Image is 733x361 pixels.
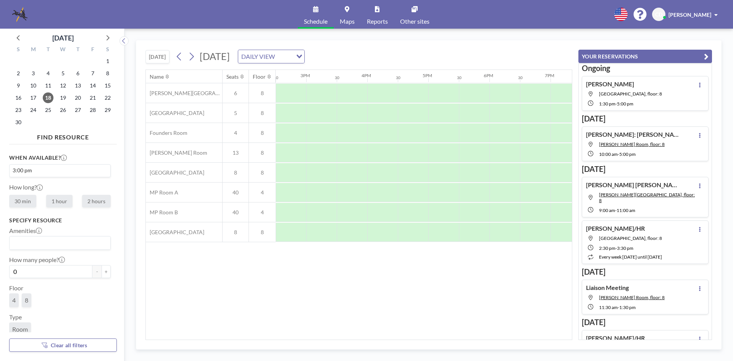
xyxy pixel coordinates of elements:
span: [PERSON_NAME][GEOGRAPHIC_DATA] [146,90,222,97]
span: Saturday, November 29, 2025 [102,105,113,115]
span: 1:30 PM [599,101,615,107]
span: DAILY VIEW [240,52,276,62]
div: F [85,45,100,55]
span: Sunday, November 16, 2025 [13,92,24,103]
span: Other sites [400,18,429,24]
span: Sunday, November 9, 2025 [13,80,24,91]
span: 6 [223,90,249,97]
span: 40 [223,189,249,196]
span: Monday, November 3, 2025 [28,68,39,79]
h4: Liaison Meeting [586,284,629,291]
span: - [615,207,617,213]
label: Amenities [9,227,42,235]
span: Tuesday, November 11, 2025 [43,80,53,91]
div: 6PM [484,73,493,78]
span: Wednesday, November 26, 2025 [58,105,68,115]
span: Hiers Room, floor: 8 [599,141,665,147]
span: Wednesday, November 5, 2025 [58,68,68,79]
span: Monday, November 17, 2025 [28,92,39,103]
h4: [PERSON_NAME] [PERSON_NAME]: Interview [586,181,681,189]
span: Wednesday, November 19, 2025 [58,92,68,103]
span: 8 [249,90,276,97]
span: 3:00 pm [11,167,33,174]
label: How many people? [9,256,65,264]
span: Sunday, November 30, 2025 [13,117,24,128]
label: 30 min [9,195,36,207]
div: 30 [396,75,400,80]
span: Tuesday, November 25, 2025 [43,105,53,115]
span: every week [DATE] until [DATE] [599,254,662,260]
span: Hiers Room, floor: 8 [599,295,665,300]
h3: Specify resource [9,217,111,224]
span: MP Room A [146,189,178,196]
div: 4PM [362,73,371,78]
div: Search for option [10,165,110,176]
span: Clear all filters [51,342,87,348]
span: CD [655,11,662,18]
span: Tuesday, November 18, 2025 [43,92,53,103]
span: 8 [249,149,276,156]
label: 2 hours [82,195,111,207]
span: 8 [249,169,276,176]
span: Thursday, November 6, 2025 [73,68,83,79]
span: [PERSON_NAME] [668,11,711,18]
span: Thursday, November 27, 2025 [73,105,83,115]
div: 30 [274,75,278,80]
div: S [11,45,26,55]
div: [DATE] [52,32,74,43]
span: Friday, November 7, 2025 [87,68,98,79]
h4: FIND RESOURCE [9,130,117,141]
div: Floor [253,73,266,80]
div: 5PM [423,73,432,78]
span: 4 [223,130,249,136]
span: 8 [249,110,276,117]
div: 30 [518,75,523,80]
span: 2:30 PM [599,245,615,251]
h3: Ongoing [582,63,709,73]
button: [DATE] [145,50,170,63]
div: T [70,45,85,55]
h3: [DATE] [582,164,709,174]
span: Saturday, November 15, 2025 [102,80,113,91]
span: Tuesday, November 4, 2025 [43,68,53,79]
span: Reports [367,18,388,24]
span: [PERSON_NAME] Room [146,149,207,156]
div: Seats [226,73,239,80]
span: 11:30 AM [599,304,618,310]
button: - [92,265,102,278]
span: Sunday, November 23, 2025 [13,105,24,115]
span: Saturday, November 1, 2025 [102,56,113,66]
span: 8 [249,130,276,136]
h3: [DATE] [582,114,709,123]
span: 40 [223,209,249,216]
label: Type [9,313,22,321]
div: 7PM [545,73,554,78]
span: 3:30 PM [617,245,633,251]
div: S [100,45,115,55]
span: Saturday, November 8, 2025 [102,68,113,79]
h3: [DATE] [582,267,709,277]
input: Search for option [277,52,292,62]
h4: [PERSON_NAME]/HR [586,225,645,232]
span: 5 [223,110,249,117]
span: Buckhead Room, floor: 8 [599,91,662,97]
div: 30 [335,75,339,80]
button: Clear all filters [9,338,117,352]
label: Floor [9,284,23,292]
span: MP Room B [146,209,178,216]
span: Saturday, November 22, 2025 [102,92,113,103]
span: Friday, November 28, 2025 [87,105,98,115]
span: - [615,101,617,107]
span: Ansley Room, floor: 8 [599,192,695,203]
span: 5:00 PM [619,151,636,157]
div: M [26,45,41,55]
div: W [56,45,71,55]
span: 8 [223,169,249,176]
span: West End Room, floor: 8 [599,235,662,241]
span: 4 [249,209,276,216]
input: Search for option [10,238,106,248]
span: - [618,304,619,310]
span: 5:00 PM [617,101,633,107]
div: T [41,45,56,55]
span: - [618,151,619,157]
